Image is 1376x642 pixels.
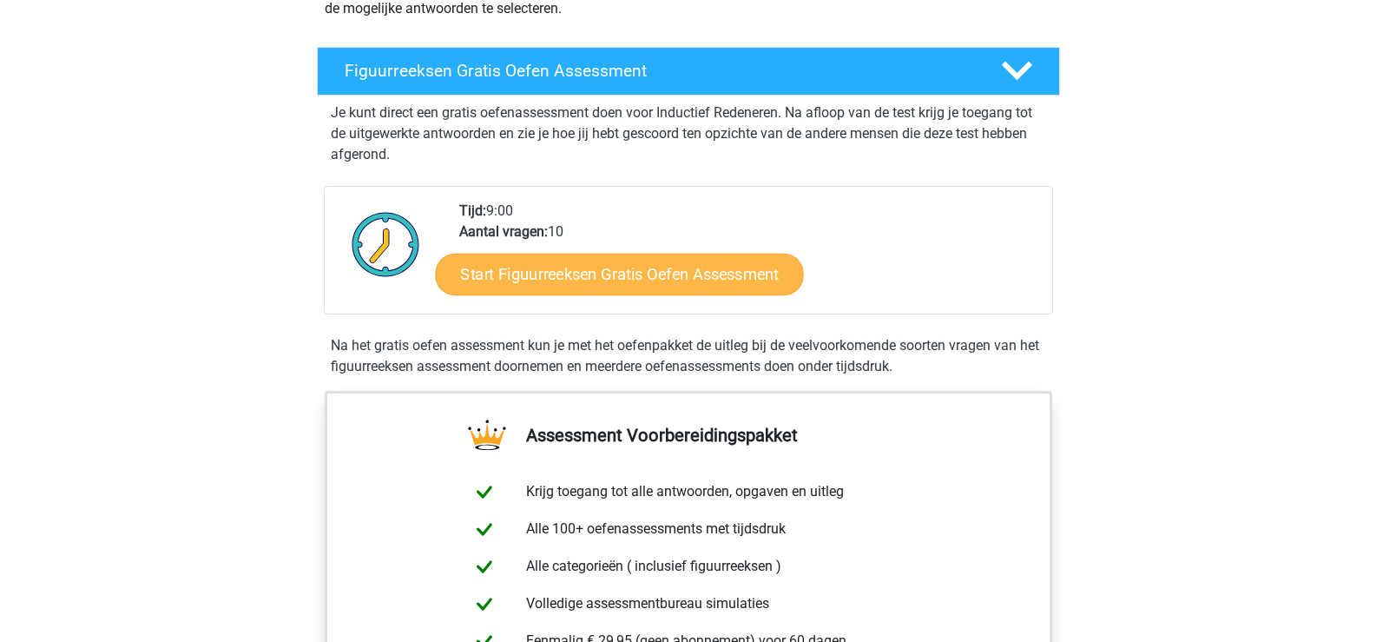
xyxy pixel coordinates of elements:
[435,253,803,295] a: Start Figuurreeksen Gratis Oefen Assessment
[342,201,430,288] img: Klok
[459,202,486,219] b: Tijd:
[459,223,548,240] b: Aantal vragen:
[345,61,973,81] h4: Figuurreeksen Gratis Oefen Assessment
[324,335,1053,377] div: Na het gratis oefen assessment kun je met het oefenpakket de uitleg bij de veelvoorkomende soorte...
[310,47,1067,96] a: Figuurreeksen Gratis Oefen Assessment
[446,201,1051,314] div: 9:00 10
[331,103,1046,165] p: Je kunt direct een gratis oefenassessment doen voor Inductief Redeneren. Na afloop van de test kr...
